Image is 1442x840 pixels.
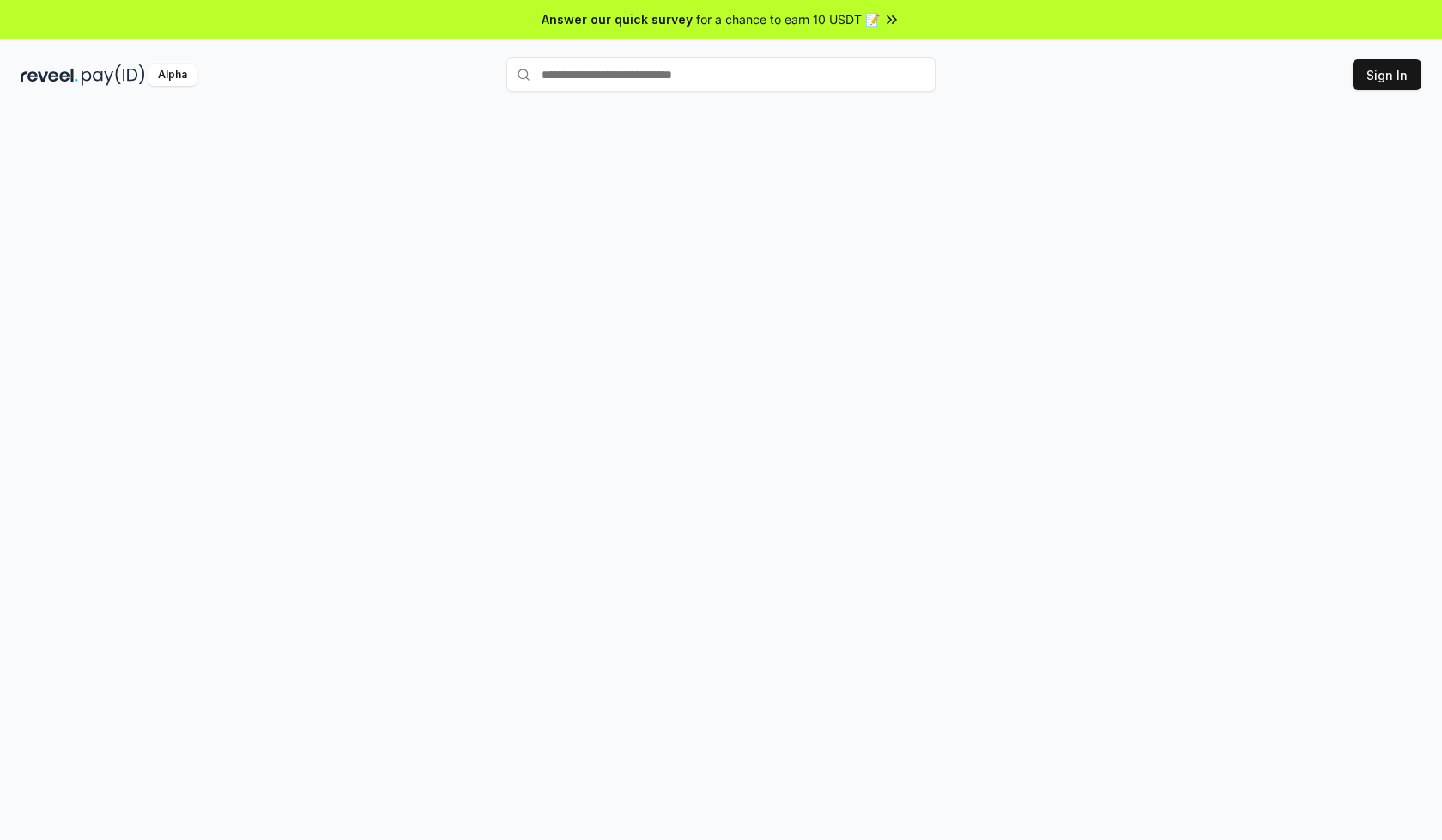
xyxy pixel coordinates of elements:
[21,64,78,86] img: reveel_dark
[82,64,145,86] img: pay_id
[696,10,880,28] span: for a chance to earn 10 USDT 📝
[1353,59,1421,90] button: Sign In
[542,10,693,28] span: Answer our quick survey
[148,64,197,86] div: Alpha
